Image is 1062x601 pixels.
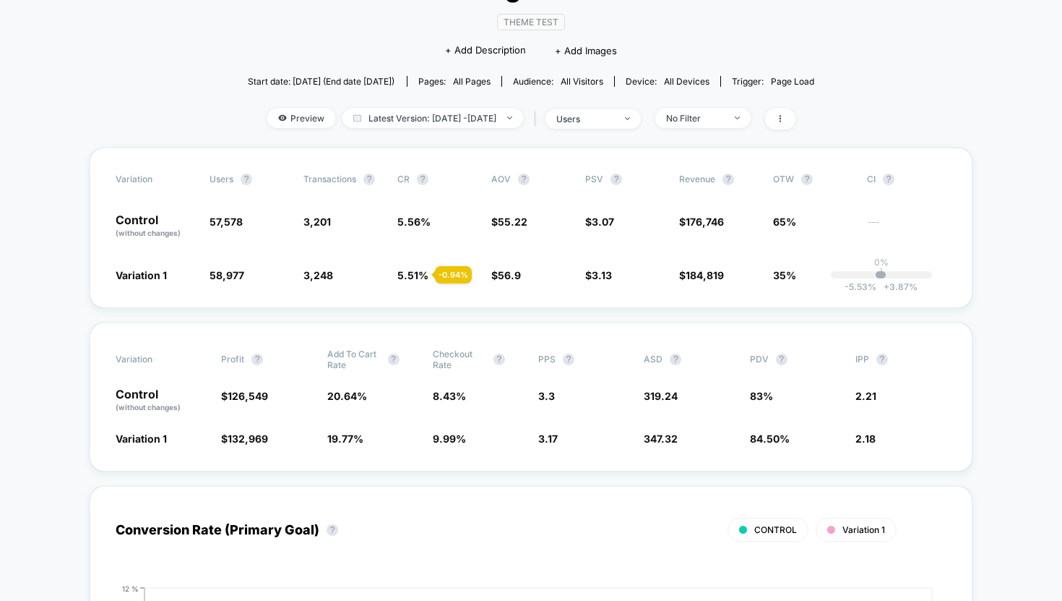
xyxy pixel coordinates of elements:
[801,174,813,185] button: ?
[435,266,472,284] div: - 0.94 %
[513,76,603,87] div: Audience:
[592,269,612,281] span: 3.13
[327,432,363,445] span: 19.77 %
[116,229,181,237] span: (without changes)
[563,354,574,365] button: ?
[666,113,724,124] div: No Filter
[773,269,796,281] span: 35%
[363,174,375,185] button: ?
[722,174,734,185] button: ?
[251,354,263,365] button: ?
[614,76,720,87] span: Device:
[417,174,428,185] button: ?
[679,174,715,184] span: Revenue
[855,432,876,445] span: 2.18
[433,390,466,402] span: 8.43 %
[397,174,410,184] span: CR
[773,174,852,185] span: OTW
[644,390,678,402] span: 319.24
[221,432,268,445] span: $
[228,432,268,445] span: 132,969
[876,281,918,292] span: 3.87 %
[210,216,243,228] span: 57,578
[585,174,603,184] span: PSV
[884,281,889,292] span: +
[303,269,333,281] span: 3,248
[664,76,709,87] span: all devices
[397,216,431,228] span: 5.56 %
[561,76,603,87] span: All Visitors
[592,216,614,228] span: 3.07
[221,390,268,402] span: $
[248,76,394,87] span: Start date: [DATE] (End date [DATE])
[867,218,946,239] span: ---
[327,390,367,402] span: 20.64 %
[228,390,268,402] span: 126,549
[771,76,814,87] span: Page Load
[116,403,181,412] span: (without changes)
[555,45,617,56] span: + Add Images
[610,174,622,185] button: ?
[116,388,207,413] p: Control
[518,174,530,185] button: ?
[585,216,614,228] span: $
[491,174,511,184] span: AOV
[754,524,797,535] span: CONTROL
[493,354,505,365] button: ?
[241,174,252,185] button: ?
[342,108,523,128] span: Latest Version: [DATE] - [DATE]
[210,174,233,184] span: users
[327,349,381,370] span: Add To Cart Rate
[453,76,491,87] span: all pages
[538,354,556,365] span: PPS
[538,390,555,402] span: 3.3
[507,116,512,119] img: end
[498,269,521,281] span: 56.9
[679,216,724,228] span: $
[686,216,724,228] span: 176,746
[116,269,167,281] span: Variation 1
[876,354,888,365] button: ?
[418,76,491,87] div: Pages:
[644,432,678,445] span: 347.32
[750,354,769,365] span: PDV
[538,432,558,445] span: 3.17
[625,117,630,120] img: end
[855,390,876,402] span: 2.21
[686,269,724,281] span: 184,819
[445,43,526,58] span: + Add Description
[750,432,790,445] span: 84.50 %
[776,354,787,365] button: ?
[735,116,740,119] img: end
[433,349,486,370] span: Checkout Rate
[880,268,883,278] p: |
[883,174,894,185] button: ?
[353,114,361,122] img: calendar
[750,390,773,402] span: 83 %
[397,269,428,281] span: 5.51 %
[855,354,869,365] span: IPP
[327,524,338,536] button: ?
[874,257,889,268] p: 0%
[303,216,331,228] span: 3,201
[773,216,796,228] span: 65%
[210,269,244,281] span: 58,977
[388,354,400,365] button: ?
[491,216,527,228] span: $
[842,524,885,535] span: Variation 1
[732,76,814,87] div: Trigger:
[497,14,565,30] span: Theme Test
[530,108,545,129] span: |
[556,114,614,124] div: users
[116,349,195,370] span: Variation
[498,216,527,228] span: 55.22
[116,174,195,185] span: Variation
[867,174,946,185] span: CI
[433,432,466,445] span: 9.99 %
[221,354,244,365] span: Profit
[845,281,876,292] span: -5.53 %
[303,174,356,184] span: Transactions
[670,354,681,365] button: ?
[491,269,521,281] span: $
[679,269,724,281] span: $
